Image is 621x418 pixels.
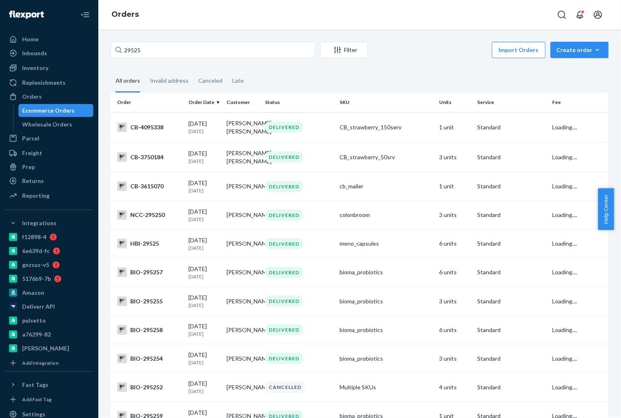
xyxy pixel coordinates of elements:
[117,296,182,306] div: BIO-295255
[111,93,185,112] th: Order
[549,373,609,402] td: Loading....
[436,344,474,373] td: 3 units
[492,42,546,58] button: Import Orders
[549,112,609,142] td: Loading....
[117,354,182,364] div: BIO-295254
[111,10,139,19] a: Orders
[265,181,303,192] div: DELIVERED
[5,244,93,258] a: 6e639d-fc
[340,240,433,248] div: meno_capsules
[188,380,220,395] div: [DATE]
[5,160,93,174] a: Prep
[22,64,48,72] div: Inventory
[22,93,42,101] div: Orders
[436,142,474,172] td: 3 units
[224,229,262,258] td: [PERSON_NAME]
[18,118,94,131] a: Wholesale Orders
[232,70,244,91] div: Late
[22,275,51,283] div: 5176b9-7b
[5,33,93,46] a: Home
[340,268,433,276] div: bioma_probiotics
[478,240,546,248] p: Standard
[22,163,35,171] div: Prep
[5,286,93,299] a: Amazon
[265,238,303,249] div: DELIVERED
[105,3,145,27] ol: breadcrumbs
[188,388,220,395] p: [DATE]
[23,106,75,115] div: Ecommerce Orders
[77,7,93,23] button: Close Navigation
[188,294,220,309] div: [DATE]
[22,289,44,297] div: Amazon
[23,120,73,129] div: Wholesale Orders
[22,219,57,227] div: Integrations
[549,172,609,201] td: Loading....
[5,189,93,202] a: Reporting
[188,244,220,251] p: [DATE]
[5,90,93,103] a: Orders
[22,49,47,57] div: Inbounds
[265,296,303,307] div: DELIVERED
[478,123,546,131] p: Standard
[478,326,546,334] p: Standard
[188,187,220,194] p: [DATE]
[549,316,609,344] td: Loading....
[478,383,546,391] p: Standard
[478,297,546,305] p: Standard
[5,132,93,145] a: Parcel
[5,395,93,404] a: Add Fast Tag
[5,76,93,89] a: Replenishments
[116,70,140,93] div: All orders
[188,216,220,223] p: [DATE]
[188,273,220,280] p: [DATE]
[111,42,315,58] input: Search orders
[22,359,59,366] div: Add Integration
[188,265,220,280] div: [DATE]
[227,99,258,106] div: Customer
[340,297,433,305] div: bioma_probiotics
[340,326,433,334] div: bioma_probiotics
[22,35,39,43] div: Home
[188,302,220,309] p: [DATE]
[188,322,220,337] div: [DATE]
[340,182,433,190] div: cb_mailer
[436,93,474,112] th: Units
[572,7,588,23] button: Open notifications
[188,208,220,223] div: [DATE]
[549,344,609,373] td: Loading....
[262,93,336,112] th: Status
[478,211,546,219] p: Standard
[188,128,220,135] p: [DATE]
[340,123,433,131] div: CB_strawberry_150serv
[117,239,182,249] div: HBI-29525
[478,182,546,190] p: Standard
[117,181,182,191] div: CB-3615070
[549,93,609,112] th: Fee
[478,355,546,363] p: Standard
[22,149,42,157] div: Freight
[5,217,93,230] button: Integrations
[5,61,93,75] a: Inventory
[549,287,609,316] td: Loading....
[436,373,474,402] td: 4 units
[436,229,474,258] td: 6 units
[185,93,223,112] th: Order Date
[549,201,609,229] td: Loading....
[117,210,182,220] div: NCC-295250
[22,79,66,87] div: Replenishments
[22,344,69,352] div: [PERSON_NAME]
[5,258,93,271] a: gnzsuz-v5
[320,42,368,58] button: Filter
[188,359,220,366] p: [DATE]
[478,153,546,161] p: Standard
[188,351,220,366] div: [DATE]
[188,158,220,165] p: [DATE]
[5,174,93,188] a: Returns
[117,382,182,392] div: BIO-295252
[224,142,262,172] td: [PERSON_NAME] [PERSON_NAME]
[22,261,49,269] div: gnzsuz-v5
[150,70,188,91] div: Invalid address
[474,93,549,112] th: Service
[265,210,303,221] div: DELIVERED
[5,342,93,355] a: [PERSON_NAME]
